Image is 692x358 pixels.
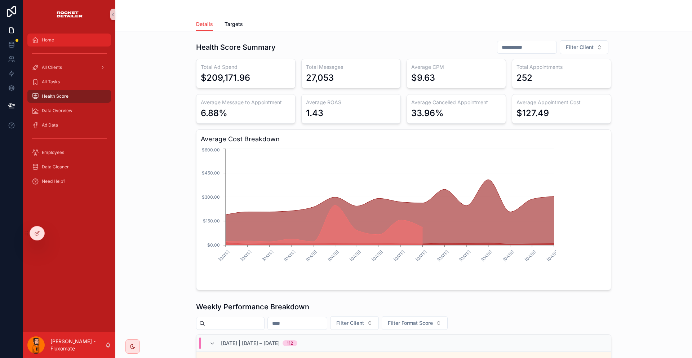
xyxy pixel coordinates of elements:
[42,108,72,114] span: Data Overview
[225,18,243,32] a: Targets
[201,147,607,286] div: chart
[27,160,111,173] a: Data Cleaner
[524,249,537,262] text: [DATE]
[50,338,105,352] p: [PERSON_NAME] - Fluxomate
[560,40,608,54] button: Select Button
[382,316,448,330] button: Select Button
[306,99,396,106] h3: Average ROAS
[201,99,291,106] h3: Average Message to Appointment
[349,249,362,262] text: [DATE]
[42,164,69,170] span: Data Cleaner
[201,63,291,71] h3: Total Ad Spend
[27,34,111,47] a: Home
[516,107,549,119] div: $127.49
[306,107,323,119] div: 1.43
[196,21,213,28] span: Details
[516,63,607,71] h3: Total Appointments
[23,29,115,196] div: scrollable content
[27,75,111,88] a: All Tasks
[201,134,607,144] h3: Average Cost Breakdown
[27,104,111,117] a: Data Overview
[261,249,274,262] text: [DATE]
[502,249,515,262] text: [DATE]
[480,249,493,262] text: [DATE]
[42,65,62,70] span: All Clients
[305,249,318,262] text: [DATE]
[414,249,427,262] text: [DATE]
[371,249,383,262] text: [DATE]
[287,340,293,346] div: 112
[306,63,396,71] h3: Total Messages
[201,107,227,119] div: 6.88%
[27,146,111,159] a: Employees
[546,249,559,262] text: [DATE]
[27,90,111,103] a: Health Score
[283,249,296,262] text: [DATE]
[327,249,340,262] text: [DATE]
[411,72,435,84] div: $9.63
[196,302,309,312] h1: Weekly Performance Breakdown
[42,93,68,99] span: Health Score
[202,147,220,153] tspan: $600.00
[217,249,230,262] text: [DATE]
[411,99,501,106] h3: Average Cancelled Appointment
[42,150,64,155] span: Employees
[411,107,444,119] div: 33.96%
[203,218,220,224] tspan: $150.00
[388,319,433,327] span: Filter Format Score
[42,37,54,43] span: Home
[42,79,60,85] span: All Tasks
[330,316,379,330] button: Select Button
[196,42,276,52] h1: Health Score Summary
[201,72,250,84] div: $209,171.96
[225,21,243,28] span: Targets
[411,63,501,71] h3: Average CPM
[516,99,607,106] h3: Average Appointment Cost
[436,249,449,262] text: [DATE]
[202,170,220,176] tspan: $450.00
[306,72,334,84] div: 27,053
[239,249,252,262] text: [DATE]
[336,319,364,327] span: Filter Client
[42,122,58,128] span: Ad Data
[566,44,594,51] span: Filter Client
[27,119,111,132] a: Ad Data
[458,249,471,262] text: [DATE]
[56,9,83,20] img: App logo
[516,72,532,84] div: 252
[221,340,280,347] span: [DATE] | [DATE] – [DATE]
[207,242,220,248] tspan: $0.00
[392,249,405,262] text: [DATE]
[27,61,111,74] a: All Clients
[202,194,220,200] tspan: $300.00
[196,18,213,31] a: Details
